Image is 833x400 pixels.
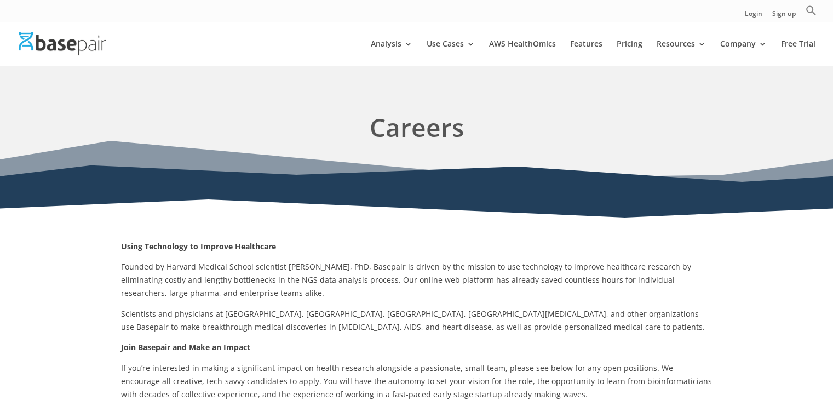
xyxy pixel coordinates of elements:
strong: Join Basepair and Make an Impact [121,342,250,352]
a: Use Cases [427,40,475,66]
a: Free Trial [781,40,815,66]
a: Analysis [371,40,412,66]
iframe: Drift Widget Chat Controller [623,322,820,387]
svg: Search [806,5,817,16]
span: Scientists and physicians at [GEOGRAPHIC_DATA], [GEOGRAPHIC_DATA], [GEOGRAPHIC_DATA], [GEOGRAPHIC... [121,308,705,332]
strong: Using Technology to Improve Healthcare [121,241,276,252]
a: Pricing [617,40,642,66]
a: Login [745,10,762,22]
a: AWS HealthOmics [489,40,556,66]
a: Company [720,40,767,66]
h1: Careers [121,109,713,151]
a: Features [570,40,602,66]
img: Basepair [19,32,106,55]
a: Resources [657,40,706,66]
span: If you’re interested in making a significant impact on health research alongside a passionate, sm... [121,363,712,399]
a: Sign up [772,10,796,22]
span: Founded by Harvard Medical School scientist [PERSON_NAME], PhD, Basepair is driven by the mission... [121,261,691,298]
a: Search Icon Link [806,5,817,22]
